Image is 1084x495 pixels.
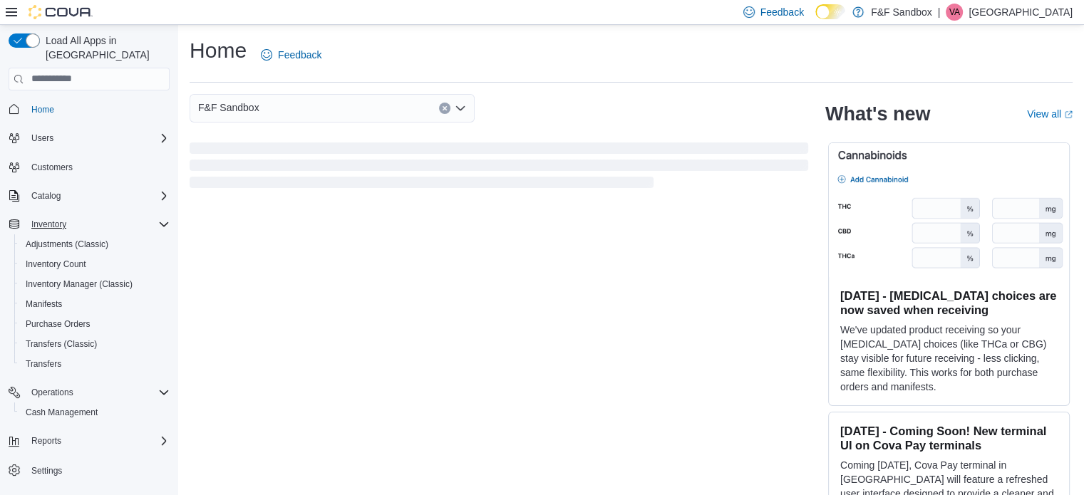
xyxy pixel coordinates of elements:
span: Home [31,104,54,115]
a: Home [26,101,60,118]
span: Manifests [20,296,170,313]
span: Catalog [31,190,61,202]
img: Cova [29,5,93,19]
span: Cash Management [26,407,98,418]
span: Manifests [26,298,62,310]
h3: [DATE] - Coming Soon! New terminal UI on Cova Pay terminals [840,424,1058,452]
span: Adjustments (Classic) [26,239,108,250]
span: Users [31,132,53,144]
span: Reports [31,435,61,447]
h1: Home [190,36,247,65]
a: Purchase Orders [20,316,96,333]
a: Inventory Manager (Classic) [20,276,138,293]
p: [GEOGRAPHIC_DATA] [969,4,1073,21]
h3: [DATE] - [MEDICAL_DATA] choices are now saved when receiving [840,288,1058,317]
span: Operations [26,384,170,401]
span: Transfers (Classic) [20,335,170,353]
button: Reports [3,431,175,451]
span: Operations [31,387,73,398]
p: We've updated product receiving so your [MEDICAL_DATA] choices (like THCa or CBG) stay visible fo... [840,323,1058,394]
button: Cash Management [14,402,175,422]
a: Inventory Count [20,256,92,273]
a: Feedback [255,41,327,69]
a: View allExternal link [1027,108,1073,120]
button: Transfers [14,354,175,374]
span: Load All Apps in [GEOGRAPHIC_DATA] [40,33,170,62]
span: Purchase Orders [26,318,91,330]
span: Inventory [26,216,170,233]
a: Settings [26,462,68,479]
button: Customers [3,157,175,177]
span: Inventory Manager (Classic) [26,278,133,290]
span: Transfers [20,355,170,372]
button: Open list of options [455,103,466,114]
span: Settings [26,461,170,479]
span: Settings [31,465,62,476]
span: Users [26,130,170,147]
button: Transfers (Classic) [14,334,175,354]
a: Customers [26,159,78,176]
span: VA [949,4,960,21]
p: | [938,4,941,21]
button: Home [3,99,175,120]
button: Settings [3,459,175,480]
input: Dark Mode [815,4,845,19]
button: Catalog [26,187,66,204]
span: Inventory Count [26,259,86,270]
span: Inventory Count [20,256,170,273]
span: F&F Sandbox [198,99,259,116]
a: Cash Management [20,404,103,421]
button: Adjustments (Classic) [14,234,175,254]
span: Adjustments (Classic) [20,236,170,253]
span: Reports [26,432,170,449]
span: Feedback [760,5,804,19]
span: Home [26,100,170,118]
a: Transfers [20,355,67,372]
a: Transfers (Classic) [20,335,103,353]
span: Feedback [278,48,321,62]
div: Victoria Ave [946,4,963,21]
a: Adjustments (Classic) [20,236,114,253]
span: Catalog [26,187,170,204]
button: Inventory Manager (Classic) [14,274,175,294]
button: Operations [26,384,79,401]
button: Inventory Count [14,254,175,274]
button: Catalog [3,186,175,206]
button: Inventory [3,214,175,234]
span: Inventory [31,219,66,230]
button: Users [3,128,175,148]
a: Manifests [20,296,68,313]
button: Clear input [439,103,450,114]
span: Inventory Manager (Classic) [20,276,170,293]
span: Customers [31,162,73,173]
span: Dark Mode [815,19,816,20]
button: Purchase Orders [14,314,175,334]
span: Loading [190,145,808,191]
button: Reports [26,432,67,449]
button: Operations [3,382,175,402]
span: Cash Management [20,404,170,421]
span: Transfers [26,358,61,370]
h2: What's new [825,103,930,125]
p: F&F Sandbox [871,4,932,21]
span: Transfers (Classic) [26,338,97,350]
span: Customers [26,158,170,176]
span: Purchase Orders [20,316,170,333]
button: Manifests [14,294,175,314]
button: Inventory [26,216,72,233]
button: Users [26,130,59,147]
svg: External link [1064,110,1073,119]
